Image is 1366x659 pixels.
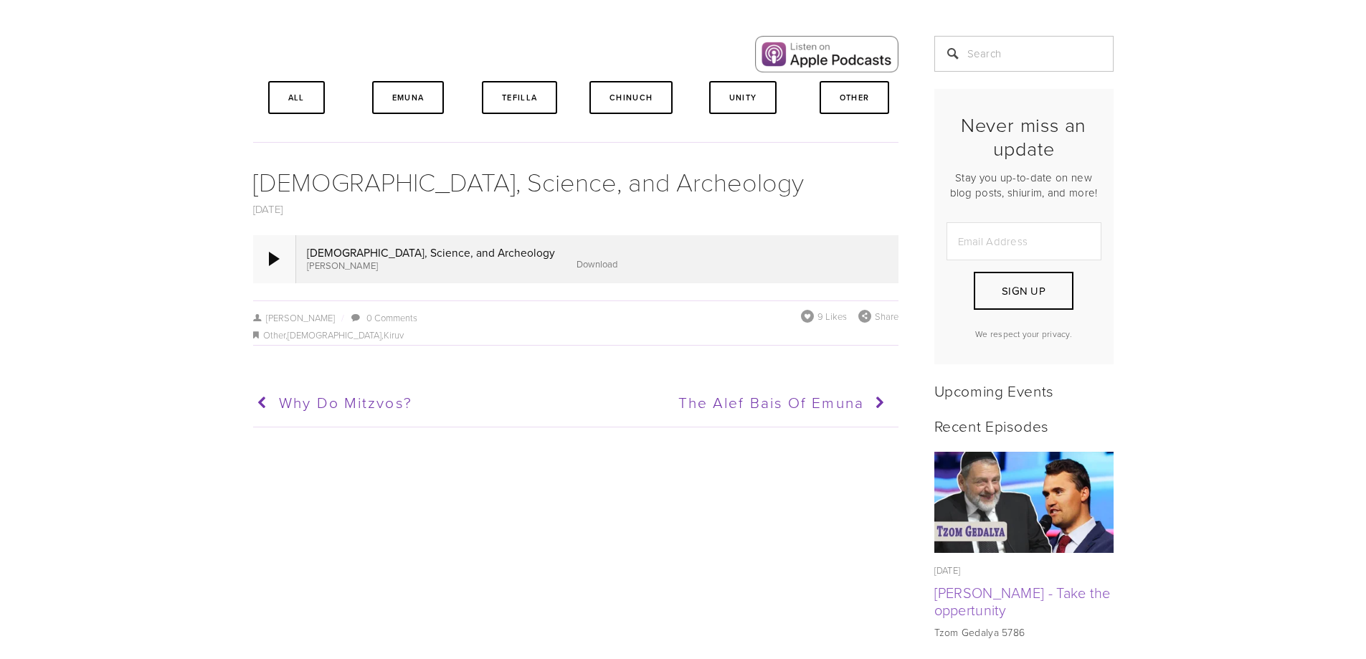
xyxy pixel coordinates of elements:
h2: Never miss an update [947,113,1101,160]
a: Kiruv [384,328,404,341]
a: Other [263,328,285,341]
a: [PERSON_NAME] - Take the oppertunity [934,582,1111,620]
span: Sign Up [1002,283,1045,298]
a: Tzom Gedalya - Take the oppertunity [934,452,1114,553]
a: Emuna [372,81,445,114]
p: We respect your privacy. [947,328,1101,340]
div: Share [858,310,898,323]
a: [DATE] [253,202,283,217]
span: Why Do Mitzvos? [279,392,412,412]
a: [PERSON_NAME] [253,311,336,324]
a: 0 Comments [366,311,417,324]
h2: Recent Episodes [934,417,1114,435]
a: Other [820,81,890,114]
p: Stay you up-to-date on new blog posts, shiurim, and more! [947,170,1101,200]
div: , , [253,327,898,344]
a: Download [577,257,617,270]
a: [DEMOGRAPHIC_DATA] [288,328,381,341]
input: Search [934,36,1114,72]
a: Chinuch [589,81,673,114]
img: Tzom Gedalya - Take the oppertunity [934,452,1114,553]
h2: Upcoming Events [934,381,1114,399]
a: [DEMOGRAPHIC_DATA], Science, and Archeology [253,163,804,199]
span: / [335,311,349,324]
iframe: Disqus [253,427,898,620]
span: 9 Likes [817,310,847,323]
button: Sign Up [974,272,1073,310]
span: The Alef Bais of Emuna [678,392,864,412]
a: Tefilla [482,81,557,114]
input: Email Address [947,222,1101,260]
a: Unity [709,81,777,114]
p: Tzom Gedalya 5786 [934,625,1114,640]
a: The Alef Bais of Emuna [574,385,891,421]
a: All [268,81,325,114]
a: Why Do Mitzvos? [253,385,569,421]
time: [DATE] [934,564,961,577]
